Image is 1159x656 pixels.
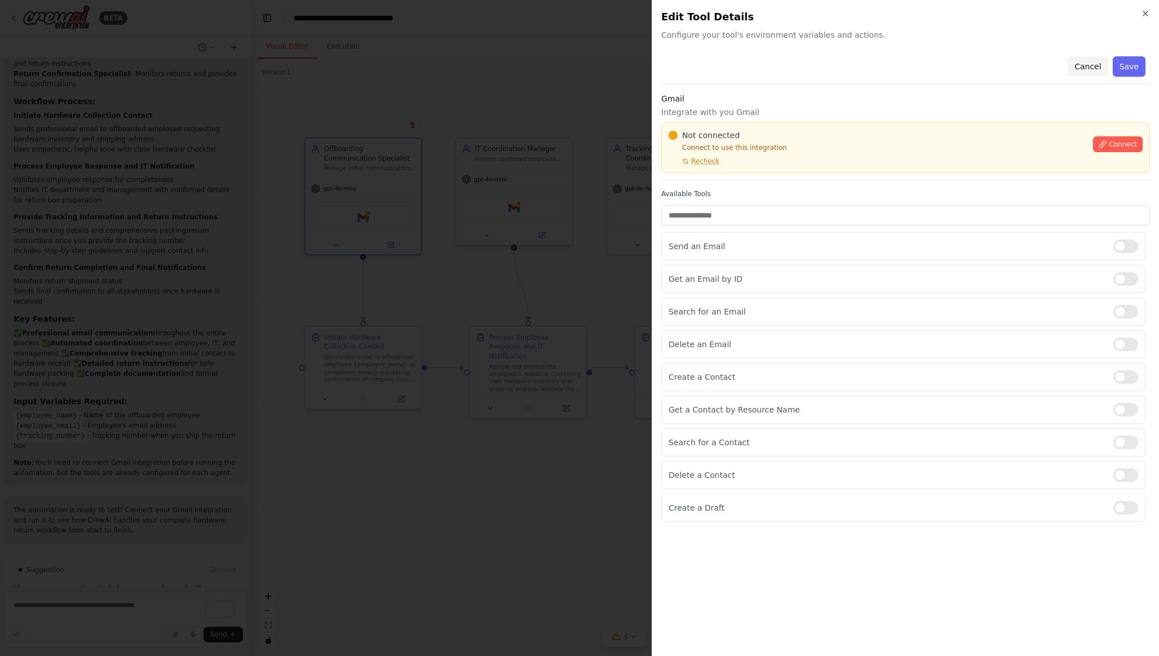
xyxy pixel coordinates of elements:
[682,130,740,141] span: Not connected
[661,189,1150,198] label: Available Tools
[669,371,1104,383] p: Create a Contact
[669,339,1104,350] p: Delete an Email
[1109,140,1137,149] span: Connect
[1113,56,1145,77] button: Save
[669,157,719,166] button: Recheck
[669,469,1104,481] p: Delete a Contact
[669,241,1104,252] p: Send an Email
[1068,56,1108,77] button: Cancel
[669,273,1104,285] p: Get an Email by ID
[669,404,1104,415] p: Get a Contact by Resource Name
[691,157,719,166] span: Recheck
[661,93,1150,104] h3: Gmail
[661,107,1150,118] p: Integrate with you Gmail
[661,29,1150,41] span: Configure your tool's environment variables and actions.
[669,306,1104,317] p: Search for an Email
[669,143,1086,152] p: Connect to use this integration
[669,437,1104,448] p: Search for a Contact
[661,9,1150,25] h2: Edit Tool Details
[1093,136,1143,152] button: Connect
[669,502,1104,513] p: Create a Draft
